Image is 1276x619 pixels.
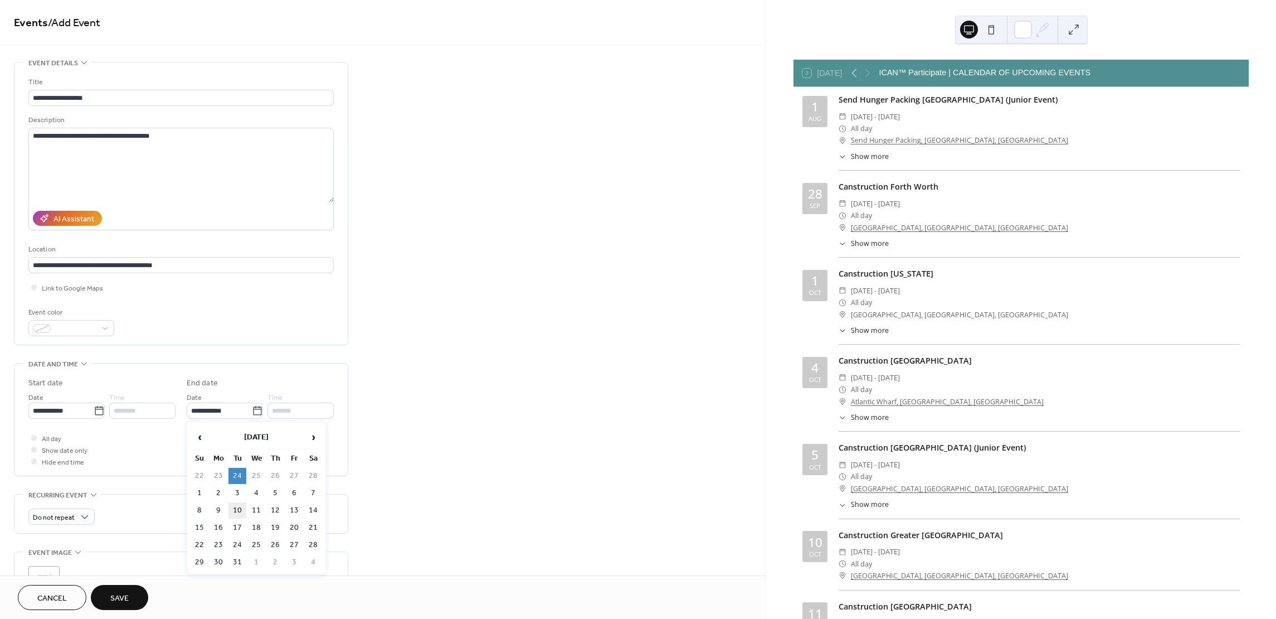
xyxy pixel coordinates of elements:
div: ​ [839,483,846,495]
div: ​ [839,111,846,123]
div: 10 [808,536,822,549]
button: ​Show more [839,413,889,423]
th: We [247,451,265,467]
td: 16 [210,520,227,536]
td: 31 [228,554,246,570]
th: Mo [210,451,227,467]
td: 21 [304,520,322,536]
span: Recurring event [28,490,87,501]
div: ​ [839,297,846,308]
a: [GEOGRAPHIC_DATA], [GEOGRAPHIC_DATA], [GEOGRAPHIC_DATA] [851,483,1068,495]
span: Date and time [28,359,78,370]
div: ​ [839,152,846,162]
div: Canstruction [GEOGRAPHIC_DATA] [839,355,1240,367]
div: End date [187,378,218,389]
td: 11 [247,502,265,519]
span: Save [110,593,129,605]
div: Event color [28,307,112,318]
div: ​ [839,309,846,321]
td: 20 [285,520,303,536]
button: ​Show more [839,326,889,336]
span: All day [851,297,872,308]
div: Oct [809,464,821,470]
td: 23 [210,537,227,553]
span: [DATE] - [DATE] [851,285,900,297]
span: / Add Event [48,12,100,34]
div: Description [28,114,332,126]
div: ​ [839,326,846,336]
div: Canstruction Greater [GEOGRAPHIC_DATA] [839,529,1240,541]
div: Title [28,76,332,88]
span: Do not repeat [33,511,75,524]
div: ​ [839,372,846,384]
td: 10 [228,502,246,519]
span: [DATE] - [DATE] [851,372,900,384]
td: 26 [266,537,284,553]
td: 14 [304,502,322,519]
span: All day [851,558,872,570]
div: AI Assistant [53,214,94,225]
td: 23 [210,468,227,484]
span: Date [187,392,202,404]
div: Location [28,244,332,255]
a: Send Hunger Packing, [GEOGRAPHIC_DATA], [GEOGRAPHIC_DATA] [851,134,1068,146]
div: 1 [811,275,819,288]
div: ​ [839,123,846,134]
td: 25 [247,537,265,553]
div: Oct [809,376,821,383]
button: ​Show more [839,152,889,162]
td: 19 [266,520,284,536]
td: 2 [266,554,284,570]
th: Tu [228,451,246,467]
td: 12 [266,502,284,519]
td: 25 [247,468,265,484]
span: All day [851,123,872,134]
div: ; [28,566,60,597]
td: 6 [285,485,303,501]
div: ​ [839,413,846,423]
td: 28 [304,537,322,553]
div: Oct [809,289,821,296]
th: Th [266,451,284,467]
span: Date [28,392,43,404]
td: 4 [304,554,322,570]
span: Time [109,392,125,404]
span: Show more [851,152,889,162]
div: Start date [28,378,63,389]
div: 28 [808,188,822,201]
button: Cancel [18,585,86,610]
div: Oct [809,551,821,557]
td: 1 [247,554,265,570]
span: [DATE] - [DATE] [851,198,900,210]
button: AI Assistant [33,211,102,226]
th: [DATE] [210,425,303,449]
td: 4 [247,485,265,501]
span: Show more [851,413,889,423]
div: ​ [839,558,846,570]
div: ​ [839,396,846,408]
span: Event details [28,57,78,69]
td: 2 [210,485,227,501]
a: Atlantic Wharf, [GEOGRAPHIC_DATA], [GEOGRAPHIC_DATA] [851,396,1044,408]
span: [DATE] - [DATE] [851,546,900,558]
div: ​ [839,384,846,395]
td: 22 [191,537,208,553]
th: Fr [285,451,303,467]
span: Hide end time [42,457,84,468]
a: [GEOGRAPHIC_DATA], [GEOGRAPHIC_DATA], [GEOGRAPHIC_DATA] [851,570,1068,582]
td: 17 [228,520,246,536]
div: Canstruction Forth Worth [839,181,1240,193]
div: ​ [839,500,846,510]
button: Save [91,585,148,610]
div: ​ [839,459,846,471]
div: Sep [810,202,820,209]
span: All day [42,433,61,445]
div: ​ [839,134,846,146]
span: › [305,426,322,448]
td: 24 [228,537,246,553]
a: Events [14,12,48,34]
td: 18 [247,520,265,536]
span: Cancel [37,593,67,605]
td: 27 [285,468,303,484]
button: ​Show more [839,500,889,510]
